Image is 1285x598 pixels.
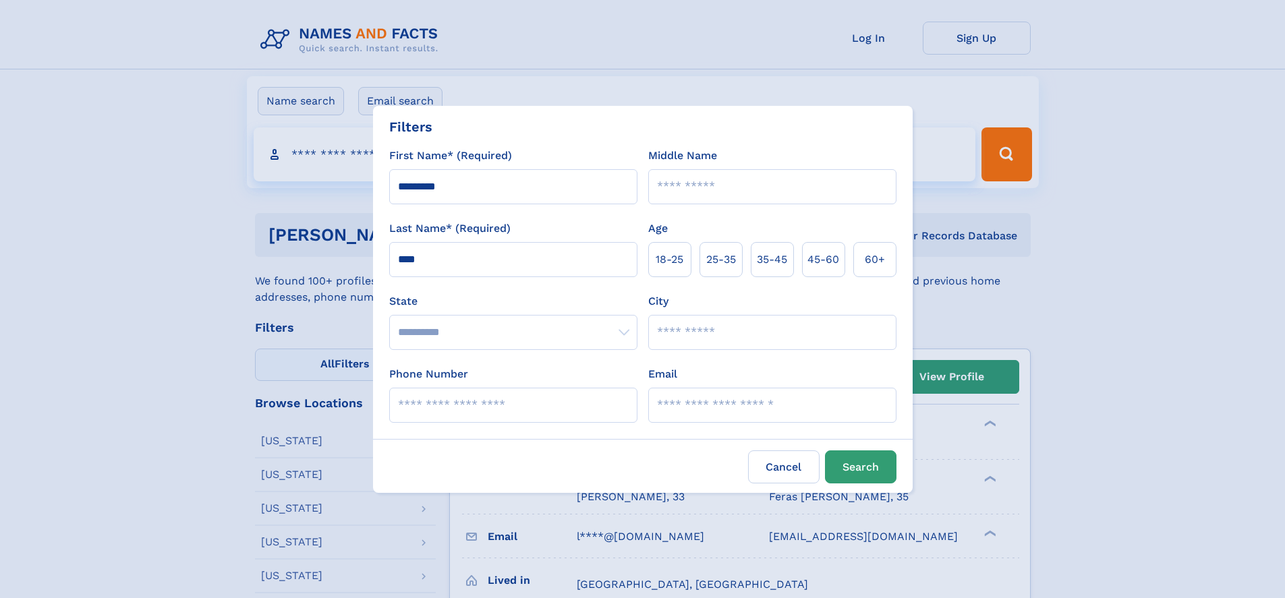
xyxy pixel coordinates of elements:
label: Cancel [748,450,820,483]
label: Phone Number [389,366,468,382]
label: City [648,293,668,309]
label: Age [648,220,668,237]
span: 60+ [865,251,885,268]
label: First Name* (Required) [389,148,512,164]
span: 25‑35 [706,251,736,268]
span: 18‑25 [656,251,683,268]
span: 35‑45 [757,251,787,268]
label: Email [648,366,677,382]
label: State [389,293,637,309]
button: Search [825,450,896,483]
label: Middle Name [648,148,717,164]
span: 45‑60 [807,251,839,268]
label: Last Name* (Required) [389,220,511,237]
div: Filters [389,117,432,137]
